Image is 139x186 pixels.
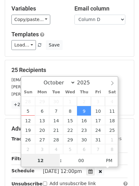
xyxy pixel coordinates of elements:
[105,106,119,116] span: October 11, 2025
[91,125,105,135] span: October 24, 2025
[105,90,119,94] span: Sat
[11,168,34,173] strong: Schedule
[49,135,63,144] span: October 28, 2025
[105,144,119,154] span: November 8, 2025
[35,90,49,94] span: Mon
[91,135,105,144] span: October 31, 2025
[101,154,118,167] span: Click to toggle
[35,135,49,144] span: October 27, 2025
[63,97,77,106] span: October 1, 2025
[77,116,91,125] span: October 16, 2025
[11,40,36,50] a: Load...
[49,106,63,116] span: October 7, 2025
[21,90,35,94] span: Sun
[11,84,116,89] small: [PERSON_NAME][EMAIL_ADDRESS][DOMAIN_NAME]
[11,92,116,97] small: [PERSON_NAME][EMAIL_ADDRESS][DOMAIN_NAME]
[105,97,119,106] span: October 4, 2025
[74,5,128,12] h5: Email column
[21,135,35,144] span: October 26, 2025
[11,31,39,38] a: Templates
[63,144,77,154] span: November 5, 2025
[91,106,105,116] span: October 10, 2025
[91,144,105,154] span: November 7, 2025
[63,90,77,94] span: Wed
[11,15,50,25] a: Copy/paste...
[11,125,128,132] h5: Advanced
[60,154,62,167] span: :
[21,116,35,125] span: October 12, 2025
[21,97,35,106] span: September 28, 2025
[105,135,119,144] span: November 1, 2025
[49,125,63,135] span: October 21, 2025
[91,116,105,125] span: October 17, 2025
[11,67,128,74] h5: 25 Recipients
[49,97,63,106] span: September 30, 2025
[91,97,105,106] span: October 3, 2025
[107,155,139,186] iframe: Chat Widget
[11,77,82,82] small: [EMAIL_ADDRESS][DOMAIN_NAME]
[63,106,77,116] span: October 8, 2025
[43,168,82,174] span: [DATE] 12:00pm
[35,116,49,125] span: October 13, 2025
[35,106,49,116] span: October 6, 2025
[35,125,49,135] span: October 20, 2025
[105,125,119,135] span: October 25, 2025
[63,135,77,144] span: October 29, 2025
[91,90,105,94] span: Fri
[11,101,38,109] a: +22 more
[62,154,101,167] input: Minute
[77,144,91,154] span: November 6, 2025
[77,90,91,94] span: Thu
[77,97,91,106] span: October 2, 2025
[21,154,60,167] input: Hour
[63,116,77,125] span: October 15, 2025
[21,106,35,116] span: October 5, 2025
[75,80,98,86] input: Year
[49,144,63,154] span: November 4, 2025
[11,136,33,141] strong: Tracking
[49,116,63,125] span: October 14, 2025
[35,97,49,106] span: September 29, 2025
[11,5,65,12] h5: Variables
[46,40,62,50] button: Save
[105,116,119,125] span: October 18, 2025
[21,125,35,135] span: October 19, 2025
[77,106,91,116] span: October 9, 2025
[77,135,91,144] span: October 30, 2025
[35,144,49,154] span: November 3, 2025
[77,125,91,135] span: October 23, 2025
[21,144,35,154] span: November 2, 2025
[63,125,77,135] span: October 22, 2025
[49,90,63,94] span: Tue
[11,156,28,161] strong: Filters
